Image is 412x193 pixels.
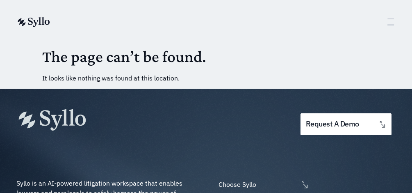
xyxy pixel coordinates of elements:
[306,120,359,128] span: request a demo
[216,179,309,189] a: Choose Syllo
[42,73,370,83] p: It looks like nothing was found at this location.
[216,179,298,189] span: Choose Syllo
[16,17,50,27] img: syllo
[300,113,392,135] a: request a demo
[42,47,370,67] h1: The page can’t be found.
